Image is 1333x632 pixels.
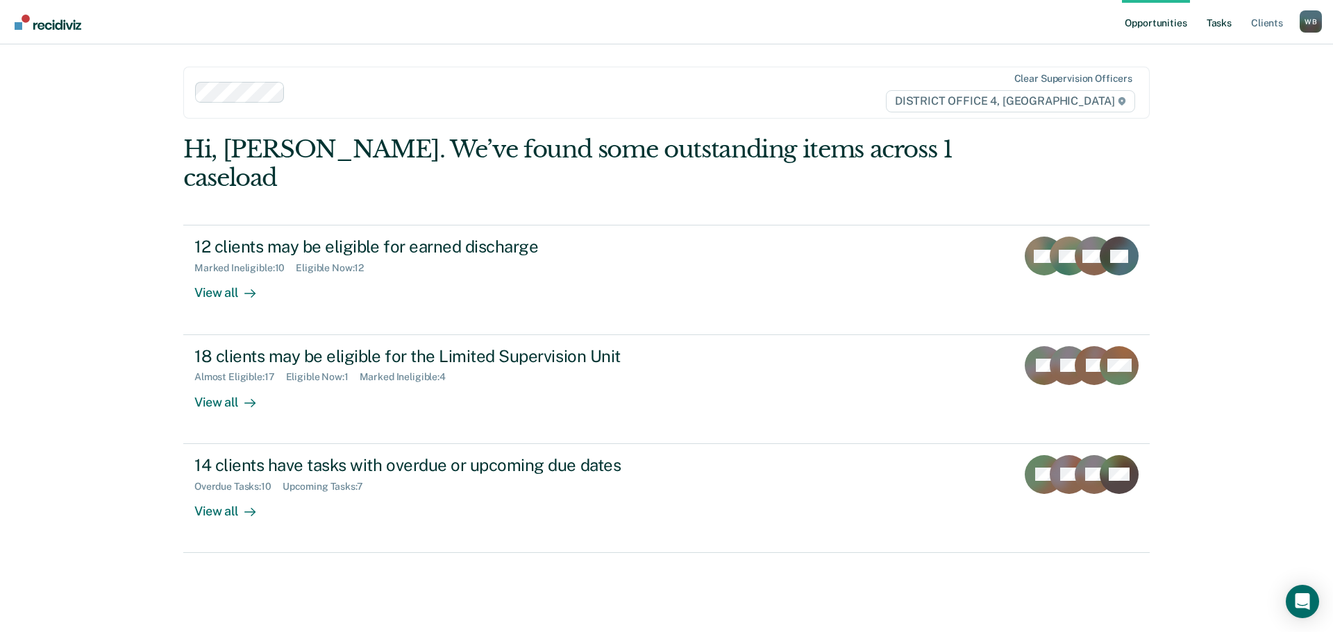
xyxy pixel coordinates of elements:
[1300,10,1322,33] button: Profile dropdown button
[886,90,1135,112] span: DISTRICT OFFICE 4, [GEOGRAPHIC_DATA]
[194,274,272,301] div: View all
[283,481,374,493] div: Upcoming Tasks : 7
[1300,10,1322,33] div: W B
[360,371,457,383] div: Marked Ineligible : 4
[183,444,1150,553] a: 14 clients have tasks with overdue or upcoming due datesOverdue Tasks:10Upcoming Tasks:7View all
[183,225,1150,334] a: 12 clients may be eligible for earned dischargeMarked Ineligible:10Eligible Now:12View all
[194,346,682,366] div: 18 clients may be eligible for the Limited Supervision Unit
[194,492,272,519] div: View all
[194,383,272,410] div: View all
[194,371,286,383] div: Almost Eligible : 17
[194,237,682,257] div: 12 clients may be eligible for earned discharge
[296,262,375,274] div: Eligible Now : 12
[15,15,81,30] img: Recidiviz
[183,335,1150,444] a: 18 clients may be eligible for the Limited Supervision UnitAlmost Eligible:17Eligible Now:1Marked...
[1286,585,1319,618] div: Open Intercom Messenger
[194,481,283,493] div: Overdue Tasks : 10
[194,262,296,274] div: Marked Ineligible : 10
[194,455,682,475] div: 14 clients have tasks with overdue or upcoming due dates
[286,371,360,383] div: Eligible Now : 1
[183,135,957,192] div: Hi, [PERSON_NAME]. We’ve found some outstanding items across 1 caseload
[1014,73,1132,85] div: Clear supervision officers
